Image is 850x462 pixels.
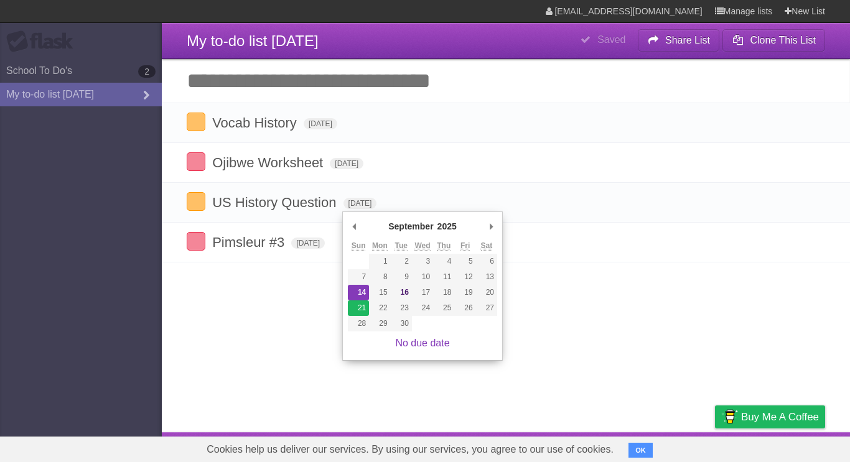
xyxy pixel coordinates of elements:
abbr: Sunday [352,241,366,251]
button: 14 [348,285,369,300]
button: 7 [348,269,369,285]
abbr: Monday [372,241,388,251]
span: [DATE] [330,158,363,169]
b: Share List [665,35,710,45]
a: Terms [656,435,684,459]
a: Developers [591,435,641,459]
abbr: Wednesday [414,241,430,251]
button: 4 [433,254,454,269]
button: 19 [454,285,475,300]
label: Done [187,152,205,171]
button: 30 [391,316,412,331]
button: 5 [454,254,475,269]
a: Buy me a coffee [715,405,825,428]
button: Share List [638,29,720,52]
button: 17 [412,285,433,300]
button: 28 [348,316,369,331]
button: 1 [369,254,390,269]
img: Buy me a coffee [721,406,738,427]
a: About [549,435,576,459]
button: 16 [391,285,412,300]
button: 27 [476,300,497,316]
b: Saved [597,34,625,45]
span: Cookies help us deliver our services. By using our services, you agree to our use of cookies. [194,437,626,462]
a: Suggest a feature [747,435,825,459]
span: My to-do list [DATE] [187,32,319,49]
span: US History Question [212,195,339,210]
a: Privacy [699,435,731,459]
span: [DATE] [343,198,377,209]
label: Done [187,232,205,251]
button: 20 [476,285,497,300]
span: Vocab History [212,115,300,131]
span: [DATE] [304,118,337,129]
div: 2025 [436,217,459,236]
span: Ojibwe Worksheet [212,155,326,170]
button: 6 [476,254,497,269]
a: No due date [395,338,449,348]
button: OK [628,443,653,458]
button: 10 [412,269,433,285]
abbr: Friday [460,241,470,251]
button: Clone This List [722,29,825,52]
span: Buy me a coffee [741,406,819,428]
button: 3 [412,254,433,269]
div: September [386,217,435,236]
span: [DATE] [291,238,325,249]
abbr: Thursday [437,241,451,251]
button: 25 [433,300,454,316]
button: 11 [433,269,454,285]
button: 29 [369,316,390,331]
abbr: Saturday [481,241,493,251]
button: Previous Month [348,217,360,236]
b: 2 [138,65,156,78]
button: 12 [454,269,475,285]
b: Clone This List [750,35,816,45]
label: Done [187,113,205,131]
button: 24 [412,300,433,316]
button: 15 [369,285,390,300]
button: Next Month [485,217,497,236]
button: 26 [454,300,475,316]
button: 13 [476,269,497,285]
button: 9 [391,269,412,285]
button: 2 [391,254,412,269]
button: 21 [348,300,369,316]
button: 23 [391,300,412,316]
div: Flask [6,30,81,53]
button: 8 [369,269,390,285]
button: 22 [369,300,390,316]
label: Done [187,192,205,211]
span: Pimsleur #3 [212,234,287,250]
abbr: Tuesday [395,241,407,251]
button: 18 [433,285,454,300]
